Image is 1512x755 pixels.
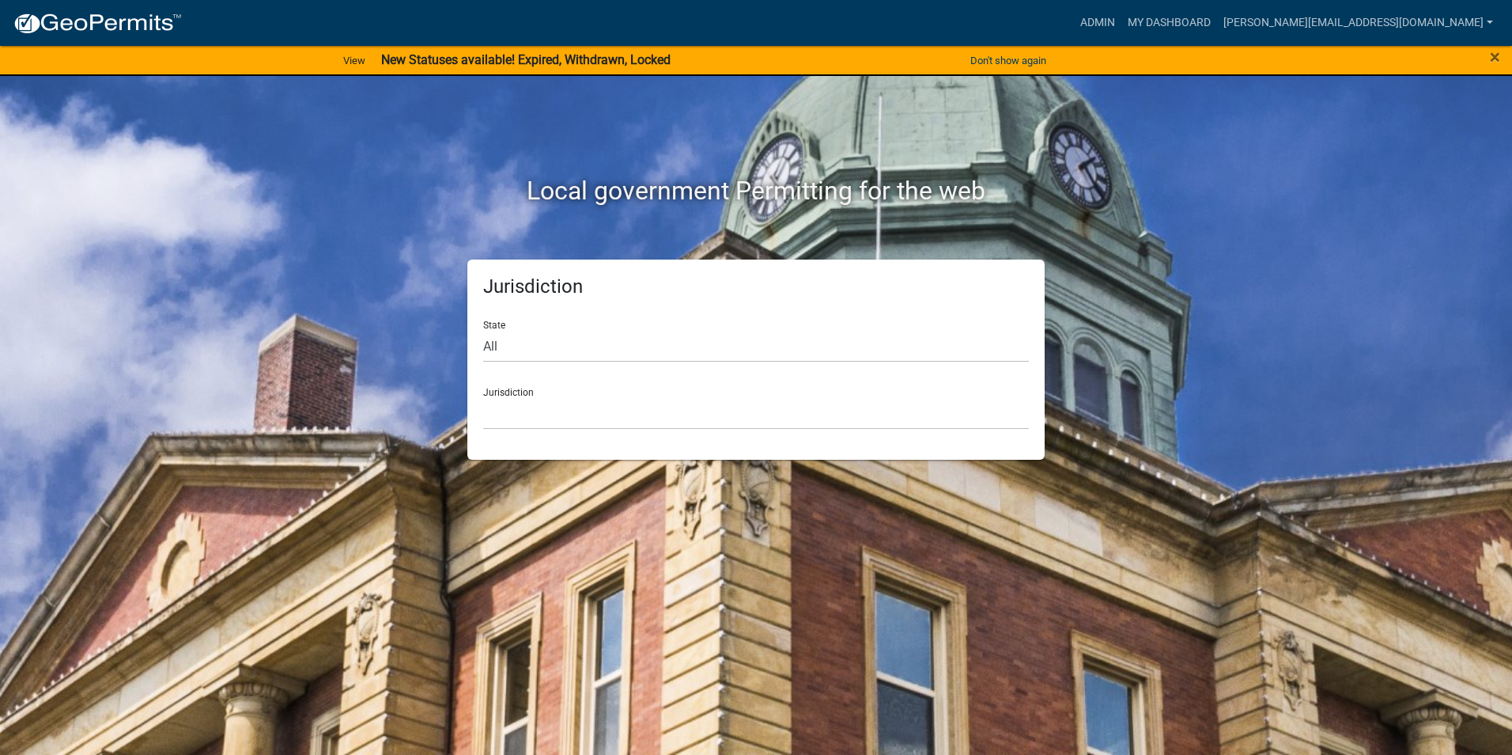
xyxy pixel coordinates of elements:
a: [PERSON_NAME][EMAIL_ADDRESS][DOMAIN_NAME] [1217,8,1499,38]
span: × [1490,46,1500,68]
button: Close [1490,47,1500,66]
h5: Jurisdiction [483,275,1029,298]
a: View [337,47,372,74]
a: Admin [1074,8,1121,38]
strong: New Statuses available! Expired, Withdrawn, Locked [381,52,671,67]
h2: Local government Permitting for the web [317,176,1195,206]
a: My Dashboard [1121,8,1217,38]
button: Don't show again [964,47,1053,74]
